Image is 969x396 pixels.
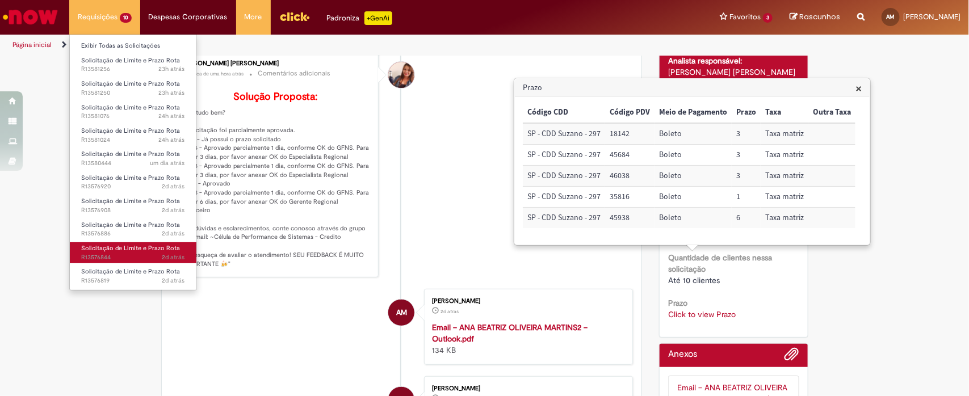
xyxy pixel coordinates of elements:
time: 29/09/2025 13:38:26 [162,206,185,214]
span: Solicitação de Limite e Prazo Rota [81,174,180,182]
span: Solicitação de Limite e Prazo Rota [81,103,180,112]
div: [PERSON_NAME] [PERSON_NAME] [181,60,370,67]
th: Outra Taxa [808,102,855,123]
a: Aberto R13581024 : Solicitação de Limite e Prazo Rota [70,125,196,146]
span: 23h atrás [159,65,185,73]
a: Rascunhos [790,12,840,23]
time: 30/09/2025 10:25:12 [150,159,185,167]
td: Meio de Pagamento: Boleto [655,166,732,187]
td: Prazo: 1 [732,187,761,208]
p: +GenAi [364,11,392,25]
h3: Prazo [515,79,870,97]
ul: Requisições [69,34,197,290]
div: 134 KB [432,322,621,356]
td: Código CDD: SP - CDD Suzano - 297 [523,166,605,187]
span: Solicitação de Limite e Prazo Rota [81,79,180,88]
td: Taxa: Taxa matriz [761,123,808,144]
span: 2d atrás [162,182,185,191]
a: Aberto R13576920 : Solicitação de Limite e Prazo Rota [70,172,196,193]
a: Aberto R13576819 : Solicitação de Limite e Prazo Rota [70,266,196,287]
a: Aberto R13581076 : Solicitação de Limite e Prazo Rota [70,102,196,123]
td: Código PDV: 46038 [605,166,655,187]
span: R13581250 [81,89,185,98]
h2: Anexos [668,349,697,360]
td: Código PDV: 45938 [605,208,655,228]
span: AM [887,13,895,20]
a: Aberto R13581250 : Solicitação de Limite e Prazo Rota [70,78,196,99]
a: Email – ANA BEATRIZ OLIVEIRA MARTINS2 – Outlook.pdf [432,322,588,344]
time: 30/09/2025 11:45:56 [159,136,185,144]
div: Prazo [514,78,871,246]
time: 30/09/2025 12:29:47 [159,65,185,73]
span: R13576920 [81,182,185,191]
b: Quantidade de clientes nessa solicitação [668,252,772,274]
td: Meio de Pagamento: Boleto [655,145,732,166]
span: 24h atrás [159,136,185,144]
span: 2d atrás [162,276,185,285]
td: Meio de Pagamento: Boleto [655,208,732,228]
td: Código PDV: 45684 [605,145,655,166]
td: Prazo: 3 [732,166,761,187]
b: Prazo [668,298,687,308]
span: Solicitação de Limite e Prazo Rota [81,150,180,158]
span: Solicitação de Limite e Prazo Rota [81,267,180,276]
span: 10 [120,13,132,23]
span: Despesas Corporativas [149,11,228,23]
span: R13576819 [81,276,185,285]
button: Close [855,82,862,94]
b: Solução Proposta: [233,90,317,103]
div: Analista responsável: [668,55,799,66]
div: [PERSON_NAME] [PERSON_NAME] [668,66,799,78]
span: 2d atrás [162,253,185,262]
a: Página inicial [12,40,52,49]
td: Taxa: Taxa matriz [761,208,808,228]
span: Requisições [78,11,118,23]
span: Favoritos [729,11,761,23]
time: 30/09/2025 12:28:35 [159,89,185,97]
td: Taxa: Taxa matriz [761,166,808,187]
span: R13576886 [81,229,185,238]
span: 2d atrás [162,229,185,238]
td: Outra Taxa: [808,145,855,166]
p: "Olá, tudo bem? A solicitação foi parcialmente aprovada. 18142 - Já possui o prazo solicitado 456... [181,91,370,268]
a: Exibir Todas as Solicitações [70,40,196,52]
td: Código CDD: SP - CDD Suzano - 297 [523,187,605,208]
td: Outra Taxa: [808,166,855,187]
span: Solicitação de Limite e Prazo Rota [81,244,180,252]
a: Aberto R13580444 : Solicitação de Limite e Prazo Rota [70,148,196,169]
a: Click to view Prazo [668,309,736,319]
span: 3 [763,13,773,23]
span: R13581256 [81,65,185,74]
td: Código CDD: SP - CDD Suzano - 297 [523,123,605,144]
small: Comentários adicionais [258,69,331,78]
span: 24h atrás [159,112,185,120]
span: Solicitação de Limite e Prazo Rota [81,197,180,205]
td: Taxa: Taxa matriz [761,187,808,208]
time: 01/10/2025 10:42:41 [190,70,244,77]
th: Código CDD [523,102,605,123]
div: [PERSON_NAME] [432,298,621,305]
span: AM [396,299,407,326]
button: Adicionar anexos [785,347,799,367]
div: [PERSON_NAME] [432,385,621,392]
div: Ana Beatriz Oliveira Martins [388,300,414,326]
span: R13580444 [81,159,185,168]
span: um dia atrás [150,159,185,167]
span: Rascunhos [799,11,840,22]
span: R13576908 [81,206,185,215]
span: More [245,11,262,23]
span: Solicitação de Limite e Prazo Rota [81,221,180,229]
span: R13581076 [81,112,185,121]
a: Aberto R13576908 : Solicitação de Limite e Prazo Rota [70,195,196,216]
td: Prazo: 6 [732,208,761,228]
span: Solicitação de Limite e Prazo Rota [81,56,180,65]
td: Código PDV: 18142 [605,123,655,144]
span: R13576844 [81,253,185,262]
td: Código PDV: 35816 [605,187,655,208]
span: R13581024 [81,136,185,145]
a: Aberto R13576886 : Solicitação de Limite e Prazo Rota [70,219,196,240]
th: Código PDV [605,102,655,123]
th: Meio de Pagamento [655,102,732,123]
td: Prazo: 3 [732,123,761,144]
